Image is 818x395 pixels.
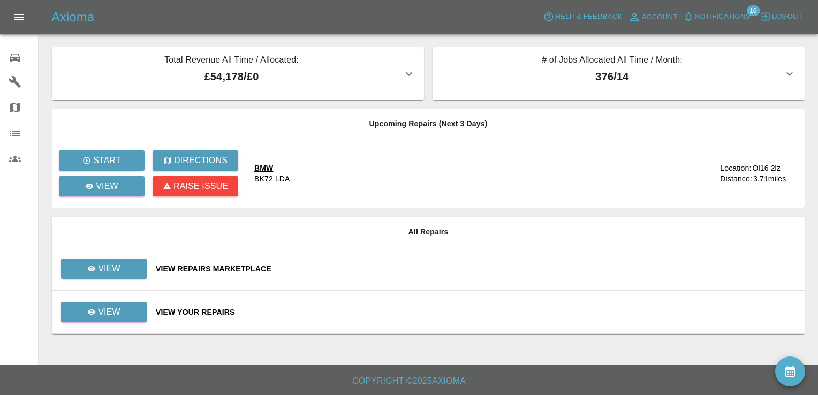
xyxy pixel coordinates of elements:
div: 3.71 miles [753,173,796,184]
span: 16 [746,5,760,16]
a: View [61,259,147,279]
p: 376 / 14 [441,69,783,85]
p: View [98,306,120,318]
button: # of Jobs Allocated All Time / Month:376/14 [433,47,805,100]
p: Raise issue [173,180,228,193]
p: View [96,180,118,193]
a: Account [625,9,680,26]
a: View Repairs Marketplace [156,263,796,274]
h5: Axioma [51,9,94,26]
span: Help & Feedback [555,11,622,23]
span: Logout [772,11,802,23]
div: BK72 LDA [254,173,290,184]
button: Logout [758,9,805,25]
button: Total Revenue All Time / Allocated:£54,178/£0 [52,47,424,100]
a: View [61,302,147,322]
div: Location: [720,163,751,173]
th: Upcoming Repairs (Next 3 Days) [52,109,805,139]
a: BMWBK72 LDA [254,163,689,184]
button: Directions [153,150,238,171]
span: Notifications [695,11,751,23]
a: View Your Repairs [156,307,796,317]
button: availability [775,356,805,386]
button: Help & Feedback [541,9,625,25]
button: Raise issue [153,176,238,196]
a: View [60,307,147,316]
p: Directions [174,154,228,167]
a: View [59,176,145,196]
div: BMW [254,163,290,173]
h6: Copyright © 2025 Axioma [9,374,809,389]
a: View [60,264,147,272]
button: Open drawer [6,4,32,30]
th: All Repairs [52,217,805,247]
button: Start [59,150,145,171]
p: View [98,262,120,275]
button: Notifications [680,9,753,25]
a: Location:Ol16 2lzDistance:3.71miles [698,163,796,184]
p: £54,178 / £0 [60,69,403,85]
span: Account [642,11,678,24]
p: Start [93,154,121,167]
p: Total Revenue All Time / Allocated: [60,54,403,69]
p: # of Jobs Allocated All Time / Month: [441,54,783,69]
div: Ol16 2lz [752,163,781,173]
div: Distance: [720,173,752,184]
